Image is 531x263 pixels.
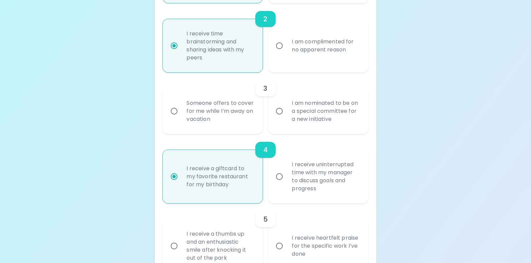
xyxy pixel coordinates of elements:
h6: 3 [263,83,267,94]
h6: 4 [263,145,268,155]
h6: 5 [263,214,268,225]
div: choice-group-check [163,134,368,203]
div: I am nominated to be on a special committee for a new initiative [286,91,364,131]
div: I receive time brainstorming and sharing ideas with my peers [181,22,259,70]
div: I am complimented for no apparent reason [286,30,364,62]
div: choice-group-check [163,72,368,134]
div: choice-group-check [163,3,368,72]
div: I receive uninterrupted time with my manager to discuss goals and progress [286,153,364,201]
div: Someone offers to cover for me while I’m away on vacation [181,91,259,131]
div: I receive a giftcard to my favorite restaurant for my birthday [181,157,259,197]
h6: 2 [263,14,267,24]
